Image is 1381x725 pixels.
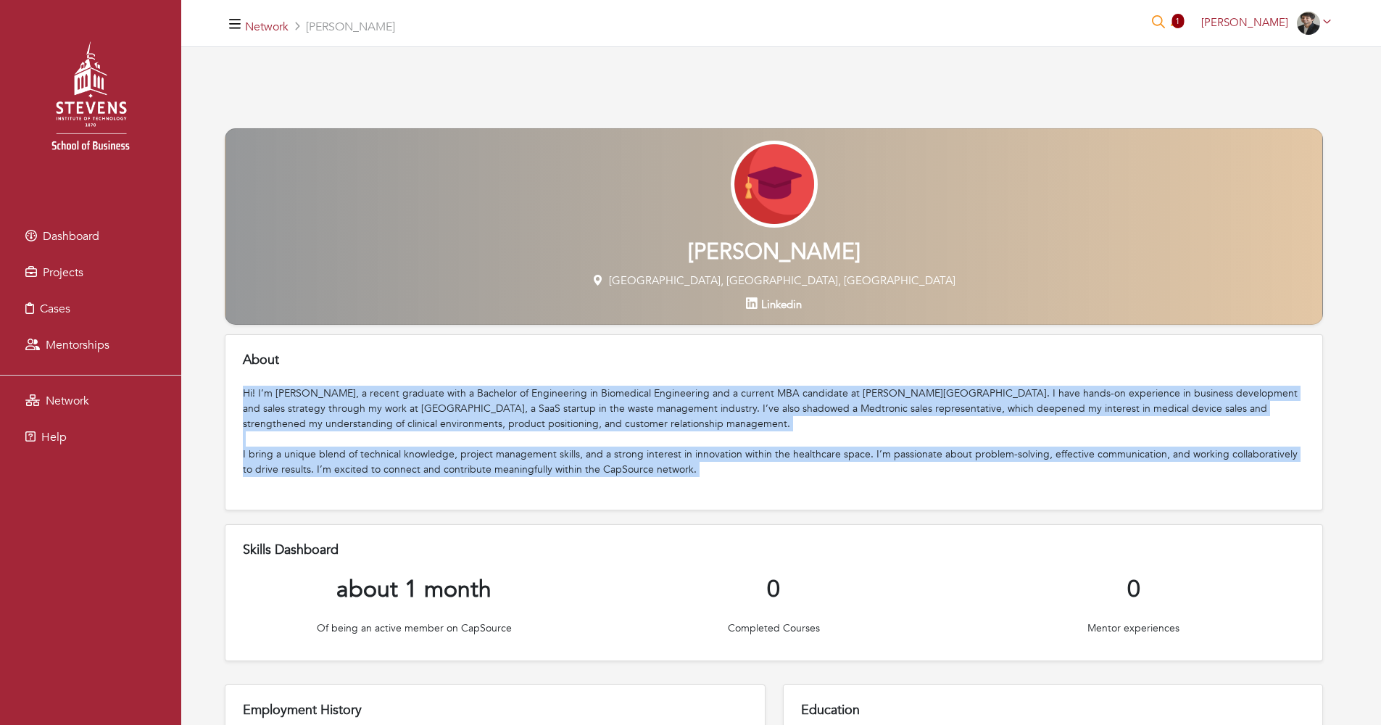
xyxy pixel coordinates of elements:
span: [PERSON_NAME] [1201,15,1288,30]
h5: [PERSON_NAME] [245,20,395,34]
h2: [PERSON_NAME] [225,239,1322,265]
span: Linkedin [761,297,802,312]
span: Projects [43,265,83,281]
h5: Employment History [243,703,747,718]
h5: About [243,352,1305,368]
h5: about 1 month [243,576,585,603]
a: Network [4,386,178,415]
span: Help [41,429,67,445]
h5: 0 [963,576,1305,603]
a: Projects [4,258,178,287]
a: [PERSON_NAME] [1195,15,1338,30]
div: Hi! I’m [PERSON_NAME], a recent graduate with a Bachelor of Engineering in Biomedical Engineering... [243,386,1305,447]
p: Completed Courses [602,621,945,636]
span: Mentorships [46,337,109,353]
span: 1 [1171,14,1184,28]
a: Mentorships [4,331,178,360]
img: stevens_logo.png [14,25,167,178]
a: Help [4,423,178,452]
a: 1 [1171,15,1182,32]
p: Mentor experiences [963,621,1305,636]
a: Linkedin [746,297,801,312]
p: Of being an active member on CapSource [243,621,585,636]
img: Headshot.JPG [1297,12,1320,35]
h5: 0 [602,576,945,603]
h5: Education [801,703,1306,718]
a: Cases [4,294,178,323]
p: [GEOGRAPHIC_DATA], [GEOGRAPHIC_DATA], [GEOGRAPHIC_DATA] [225,273,1322,289]
span: Dashboard [43,228,99,244]
a: Dashboard [4,222,178,251]
h5: Skills Dashboard [243,542,1305,558]
img: Student-Icon-6b6867cbad302adf8029cb3ecf392088beec6a544309a027beb5b4b4576828a8.png [731,141,818,228]
span: Cases [40,301,70,317]
a: Network [245,19,289,35]
div: I bring a unique blend of technical knowledge, project management skills, and a strong interest i... [243,447,1305,492]
span: Network [46,393,89,409]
